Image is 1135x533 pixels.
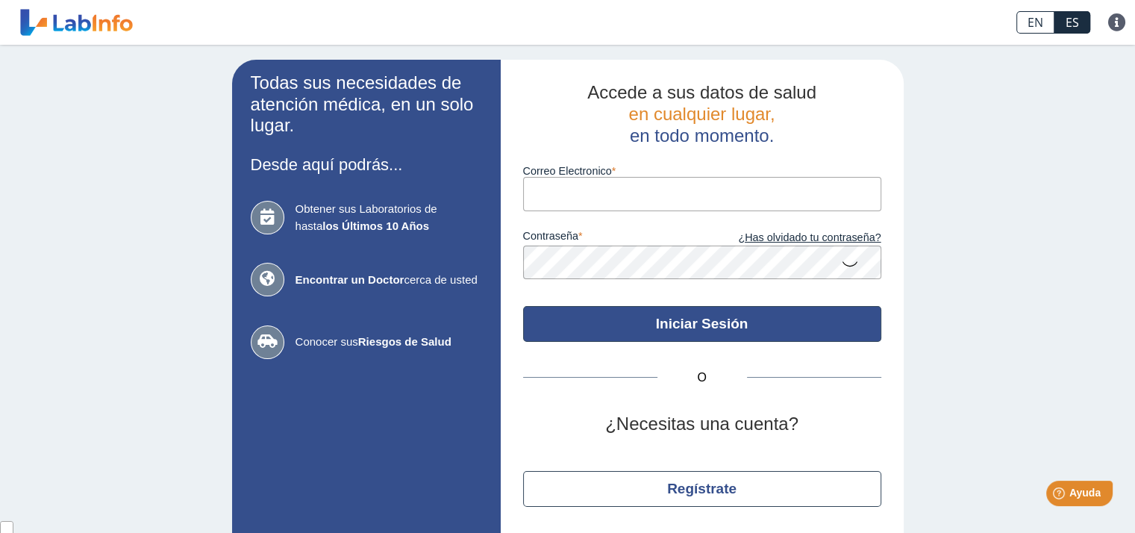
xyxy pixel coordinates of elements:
h2: Todas sus necesidades de atención médica, en un solo lugar. [251,72,482,137]
label: contraseña [523,230,702,246]
iframe: Help widget launcher [1002,475,1119,517]
span: en todo momento. [630,125,774,146]
label: Correo Electronico [523,165,881,177]
span: en cualquier lugar, [628,104,775,124]
a: ES [1054,11,1090,34]
span: O [657,369,747,387]
button: Iniciar Sesión [523,306,881,342]
a: ¿Has olvidado tu contraseña? [702,230,881,246]
h2: ¿Necesitas una cuenta? [523,414,881,435]
b: los Últimos 10 Años [322,219,429,232]
span: Obtener sus Laboratorios de hasta [296,201,482,234]
b: Encontrar un Doctor [296,273,404,286]
span: cerca de usted [296,272,482,289]
span: Conocer sus [296,334,482,351]
b: Riesgos de Salud [358,335,451,348]
h3: Desde aquí podrás... [251,155,482,174]
span: Accede a sus datos de salud [587,82,816,102]
a: EN [1016,11,1054,34]
button: Regístrate [523,471,881,507]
